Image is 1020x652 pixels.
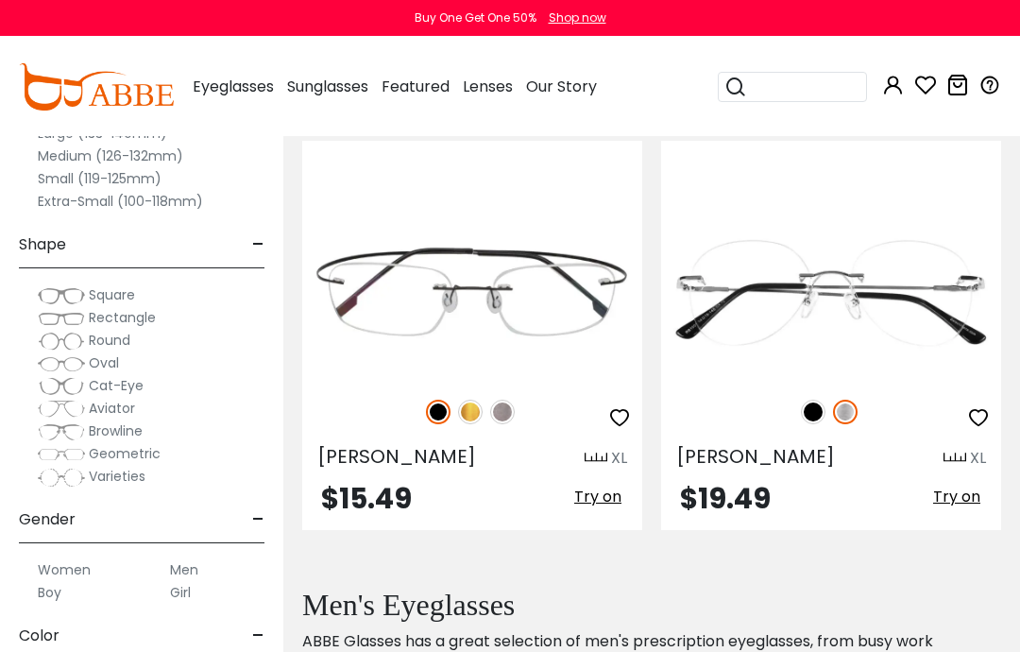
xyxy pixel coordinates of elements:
[170,558,198,581] label: Men
[539,9,606,26] a: Shop now
[38,332,85,351] img: Round.png
[38,145,183,167] label: Medium (126-132mm)
[38,422,85,441] img: Browline.png
[833,400,858,424] img: Silver
[317,443,476,470] span: [PERSON_NAME]
[38,445,85,464] img: Geometric.png
[302,209,642,379] img: Gold Elijah - Metal ,Adjust Nose Pads
[463,76,513,97] span: Lenses
[549,9,606,26] div: Shop now
[426,400,450,424] img: Black
[19,222,66,267] span: Shape
[170,581,191,604] label: Girl
[89,467,145,486] span: Varieties
[38,309,85,328] img: Rectangle.png
[801,400,825,424] img: Black
[38,286,85,305] img: Square.png
[933,486,980,507] span: Try on
[676,443,835,470] span: [PERSON_NAME]
[490,400,515,424] img: Gun
[38,377,85,396] img: Cat-Eye.png
[611,447,627,470] div: XL
[89,331,130,350] span: Round
[38,190,203,213] label: Extra-Small (100-118mm)
[89,308,156,327] span: Rectangle
[89,353,119,372] span: Oval
[38,581,61,604] label: Boy
[89,285,135,304] span: Square
[287,76,368,97] span: Sunglasses
[661,209,1001,379] img: Silver Paul - Metal ,Adjust Nose Pads
[89,399,135,418] span: Aviator
[38,400,85,419] img: Aviator.png
[382,76,450,97] span: Featured
[19,63,174,111] img: abbeglasses.com
[252,497,264,542] span: -
[321,478,412,519] span: $15.49
[574,486,621,507] span: Try on
[38,558,91,581] label: Women
[970,447,986,470] div: XL
[193,76,274,97] span: Eyeglasses
[569,485,627,509] button: Try on
[252,222,264,267] span: -
[680,478,771,519] span: $19.49
[89,421,143,440] span: Browline
[89,376,144,395] span: Cat-Eye
[38,167,161,190] label: Small (119-125mm)
[927,485,986,509] button: Try on
[89,444,161,463] span: Geometric
[526,76,597,97] span: Our Story
[19,497,76,542] span: Gender
[458,400,483,424] img: Gold
[585,452,607,466] img: size ruler
[415,9,536,26] div: Buy One Get One 50%
[38,468,85,488] img: Varieties.png
[302,587,982,623] h2: Men's Eyeglasses
[38,354,85,373] img: Oval.png
[943,452,966,466] img: size ruler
